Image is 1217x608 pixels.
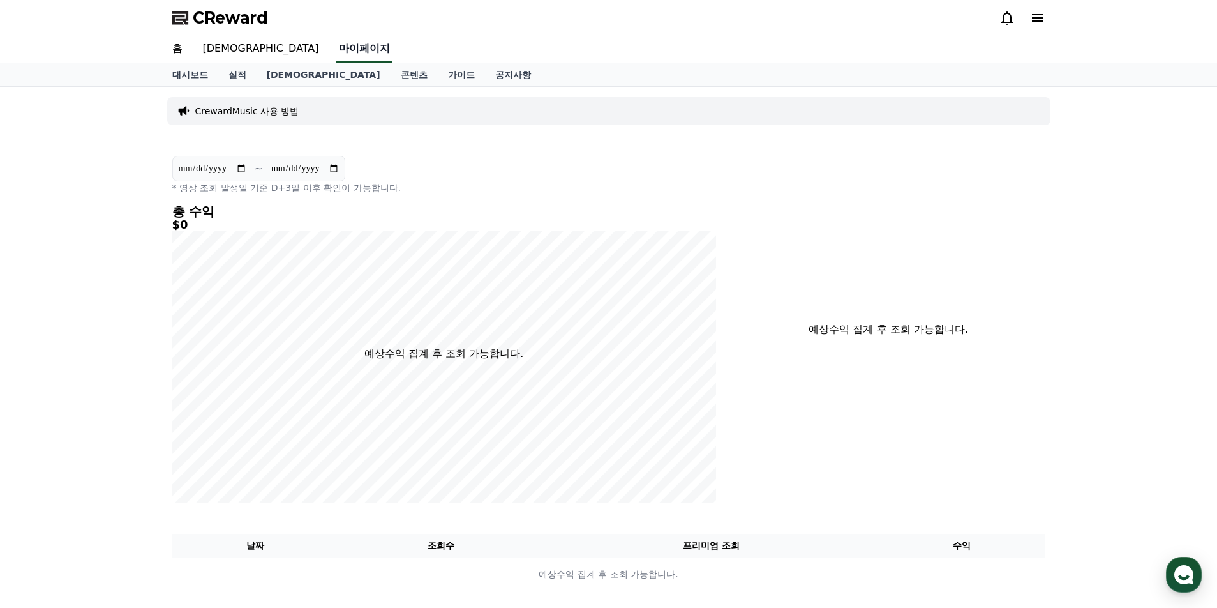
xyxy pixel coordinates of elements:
[172,534,339,558] th: 날짜
[40,424,48,434] span: 홈
[197,424,213,434] span: 설정
[173,568,1045,581] p: 예상수익 집계 후 조회 가능합니다.
[218,63,257,86] a: 실적
[336,36,392,63] a: 마이페이지
[162,63,218,86] a: 대시보드
[879,534,1045,558] th: 수익
[255,161,263,176] p: ~
[364,346,523,361] p: 예상수익 집계 후 조회 가능합니다.
[195,105,299,118] a: CrewardMusic 사용 방법
[172,181,716,194] p: * 영상 조회 발생일 기준 D+3일 이후 확인이 가능합니다.
[438,63,485,86] a: 가이드
[117,425,132,435] span: 대화
[4,405,84,437] a: 홈
[84,405,165,437] a: 대화
[172,218,716,231] h5: $0
[338,534,543,558] th: 조회수
[165,405,245,437] a: 설정
[544,534,879,558] th: 프리미엄 조회
[763,322,1015,337] p: 예상수익 집계 후 조회 가능합니다.
[193,36,329,63] a: [DEMOGRAPHIC_DATA]
[257,63,391,86] a: [DEMOGRAPHIC_DATA]
[162,36,193,63] a: 홈
[485,63,541,86] a: 공지사항
[193,8,268,28] span: CReward
[172,8,268,28] a: CReward
[172,204,716,218] h4: 총 수익
[391,63,438,86] a: 콘텐츠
